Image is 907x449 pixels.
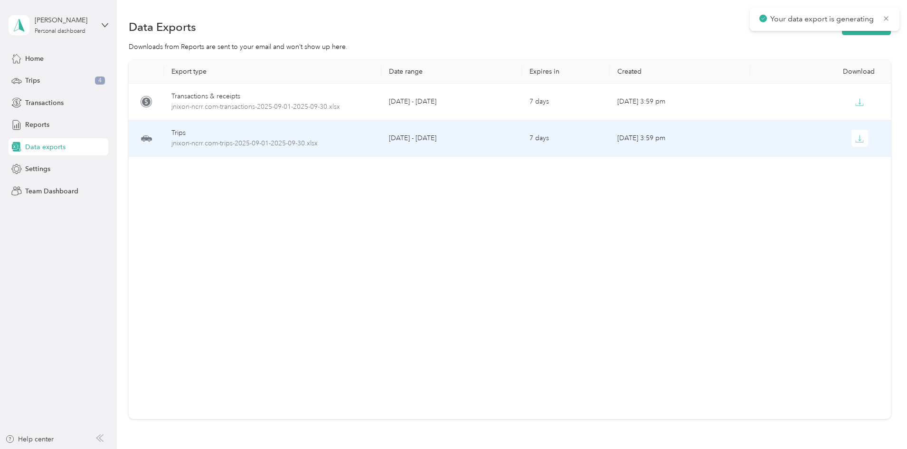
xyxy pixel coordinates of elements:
th: Export type [164,60,381,84]
span: Team Dashboard [25,186,78,196]
td: [DATE] 3:59 pm [610,84,750,120]
td: [DATE] - [DATE] [381,84,522,120]
th: Created [610,60,750,84]
div: Personal dashboard [35,29,85,34]
td: 7 days [522,84,610,120]
div: Downloads from Reports are sent to your email and won’t show up here. [129,42,891,52]
th: Expires in [522,60,610,84]
iframe: Everlance-gr Chat Button Frame [854,396,907,449]
button: Help center [5,434,54,444]
span: Settings [25,164,50,174]
div: [PERSON_NAME] [35,15,94,25]
span: jnixon-ncrr.com-trips-2025-09-01-2025-09-30.xlsx [171,138,374,149]
span: Home [25,54,44,64]
span: Trips [25,76,40,86]
span: Transactions [25,98,64,108]
p: Your data export is generating [770,13,876,25]
div: Download [758,67,883,76]
div: Transactions & receipts [171,91,374,102]
td: 7 days [522,120,610,157]
th: Date range [381,60,522,84]
td: [DATE] 3:59 pm [610,120,750,157]
span: jnixon-ncrr.com-transactions-2025-09-01-2025-09-30.xlsx [171,102,374,112]
span: Reports [25,120,49,130]
span: Data exports [25,142,66,152]
h1: Data Exports [129,22,196,32]
span: 4 [95,76,105,85]
td: [DATE] - [DATE] [381,120,522,157]
div: Trips [171,128,374,138]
